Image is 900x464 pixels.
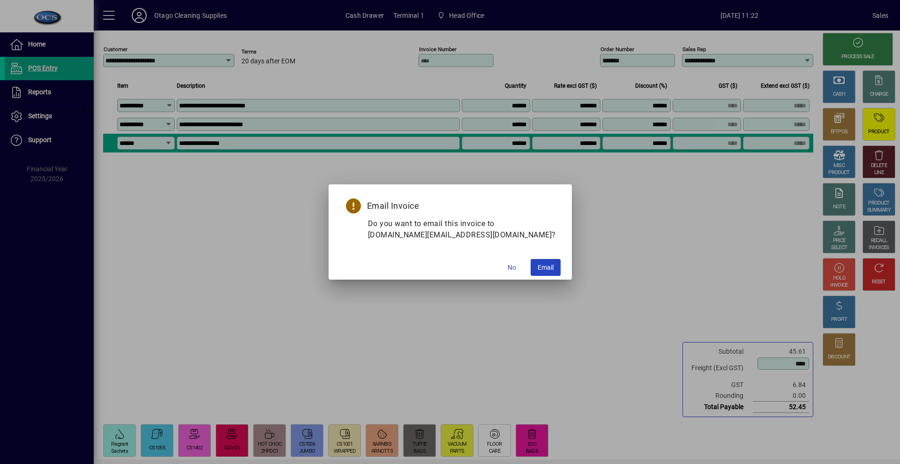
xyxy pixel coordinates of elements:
span: No [508,263,516,273]
h5: Email Invoice [345,198,556,213]
button: Email [531,259,561,276]
p: Do you want to email this invoice to [DOMAIN_NAME][EMAIL_ADDRESS][DOMAIN_NAME]? [368,218,556,241]
span: Email [538,263,554,273]
button: No [497,259,527,276]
